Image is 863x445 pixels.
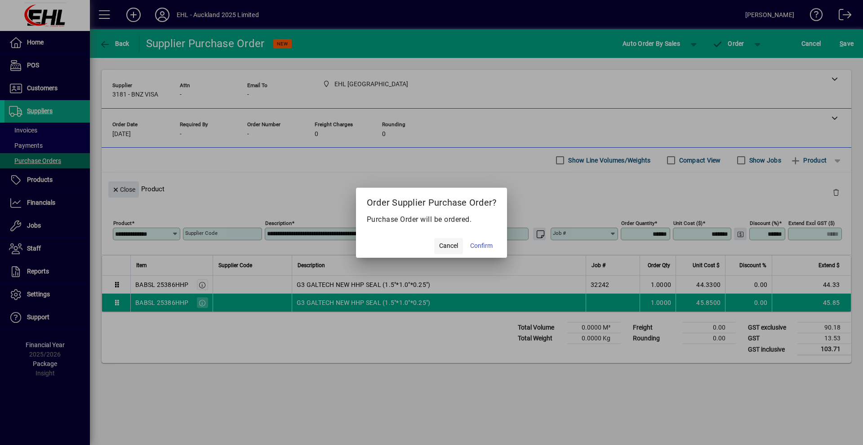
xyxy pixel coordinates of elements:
[367,214,497,225] p: Purchase Order will be ordered.
[434,238,463,254] button: Cancel
[467,238,496,254] button: Confirm
[439,241,458,251] span: Cancel
[356,188,507,214] h2: Order Supplier Purchase Order?
[470,241,493,251] span: Confirm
